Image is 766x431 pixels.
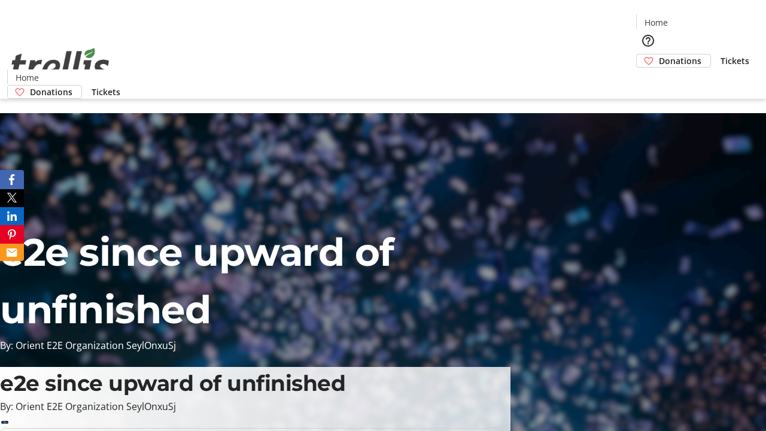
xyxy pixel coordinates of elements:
[8,71,46,84] a: Home
[645,16,668,29] span: Home
[636,54,711,68] a: Donations
[636,29,660,53] button: Help
[7,85,82,99] a: Donations
[92,86,120,98] span: Tickets
[82,86,130,98] a: Tickets
[30,86,72,98] span: Donations
[636,68,660,92] button: Cart
[637,16,675,29] a: Home
[659,54,701,67] span: Donations
[7,35,114,95] img: Orient E2E Organization SeylOnxuSj's Logo
[711,54,759,67] a: Tickets
[721,54,749,67] span: Tickets
[16,71,39,84] span: Home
